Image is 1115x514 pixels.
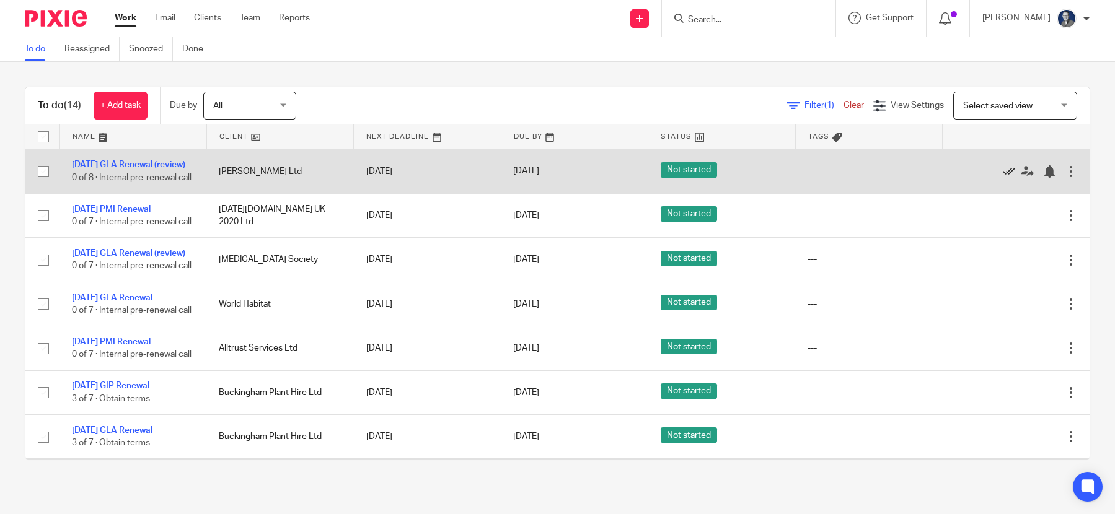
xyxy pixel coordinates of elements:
[354,193,501,237] td: [DATE]
[354,282,501,326] td: [DATE]
[72,173,192,182] span: 0 of 8 · Internal pre-renewal call
[72,338,151,346] a: [DATE] PMI Renewal
[513,344,539,352] span: [DATE]
[808,133,829,140] span: Tags
[354,415,501,459] td: [DATE]
[513,300,539,308] span: [DATE]
[72,262,192,271] span: 0 of 7 · Internal pre-renewal call
[206,415,353,459] td: Buckingham Plant Hire Ltd
[354,238,501,282] td: [DATE]
[963,102,1033,110] span: Select saved view
[808,253,930,266] div: ---
[808,165,930,178] div: ---
[72,381,149,390] a: [DATE] GIP Renewal
[115,12,136,24] a: Work
[804,101,844,110] span: Filter
[866,14,914,22] span: Get Support
[891,101,944,110] span: View Settings
[194,12,221,24] a: Clients
[25,37,55,61] a: To do
[661,339,717,354] span: Not started
[240,12,260,24] a: Team
[661,427,717,443] span: Not started
[661,162,717,178] span: Not started
[661,383,717,399] span: Not started
[513,211,539,220] span: [DATE]
[824,101,834,110] span: (1)
[354,370,501,414] td: [DATE]
[808,209,930,222] div: ---
[72,351,192,359] span: 0 of 7 · Internal pre-renewal call
[661,206,717,222] span: Not started
[354,326,501,370] td: [DATE]
[206,149,353,193] td: [PERSON_NAME] Ltd
[1057,9,1077,28] img: Paul%20corporate%20headshot.jpg
[182,37,213,61] a: Done
[72,217,192,226] span: 0 of 7 · Internal pre-renewal call
[513,388,539,397] span: [DATE]
[72,394,150,403] span: 3 of 7 · Obtain terms
[72,294,152,302] a: [DATE] GLA Renewal
[808,386,930,399] div: ---
[844,101,864,110] a: Clear
[513,432,539,441] span: [DATE]
[513,255,539,264] span: [DATE]
[72,160,185,169] a: [DATE] GLA Renewal (review)
[213,102,223,110] span: All
[206,370,353,414] td: Buckingham Plant Hire Ltd
[64,37,120,61] a: Reassigned
[279,12,310,24] a: Reports
[661,251,717,266] span: Not started
[206,326,353,370] td: Alltrust Services Ltd
[808,430,930,443] div: ---
[94,92,148,120] a: + Add task
[206,238,353,282] td: [MEDICAL_DATA] Society
[170,99,197,111] p: Due by
[513,167,539,176] span: [DATE]
[808,342,930,354] div: ---
[64,100,81,110] span: (14)
[72,249,185,258] a: [DATE] GLA Renewal (review)
[206,282,353,326] td: World Habitat
[72,205,151,214] a: [DATE] PMI Renewal
[982,12,1051,24] p: [PERSON_NAME]
[354,149,501,193] td: [DATE]
[1003,165,1021,178] a: Mark as done
[25,10,87,27] img: Pixie
[72,426,152,435] a: [DATE] GLA Renewal
[72,306,192,315] span: 0 of 7 · Internal pre-renewal call
[206,193,353,237] td: [DATE][DOMAIN_NAME] UK 2020 Ltd
[72,438,150,447] span: 3 of 7 · Obtain terms
[661,295,717,310] span: Not started
[38,99,81,112] h1: To do
[155,12,175,24] a: Email
[808,298,930,310] div: ---
[687,15,798,26] input: Search
[129,37,173,61] a: Snoozed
